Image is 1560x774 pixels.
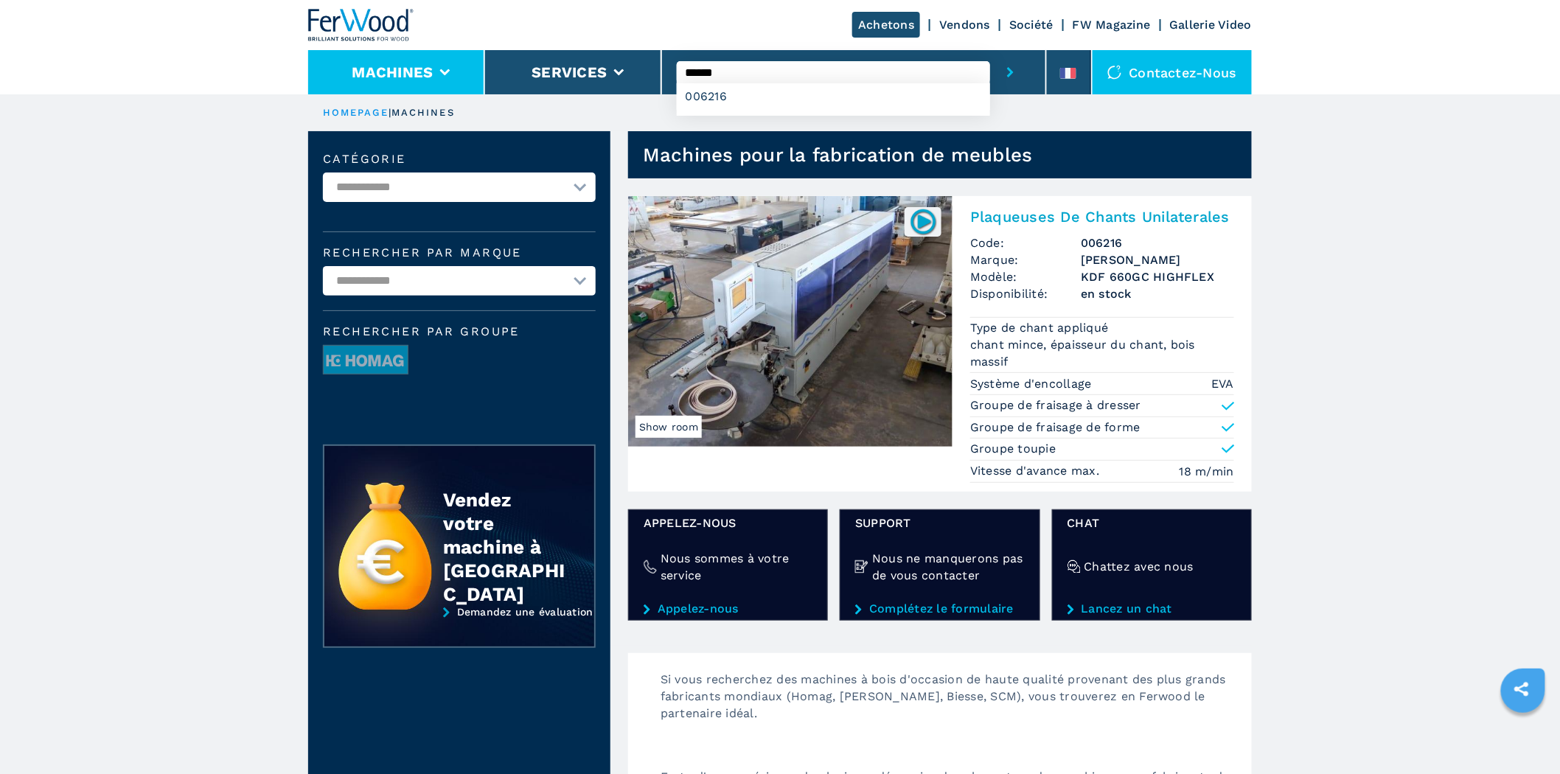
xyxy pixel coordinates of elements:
[970,419,1141,436] p: Groupe de fraisage de forme
[628,196,1252,492] a: Plaqueuses De Chants Unilaterales BRANDT KDF 660GC HIGHFLEXShow room006216Plaqueuses De Chants Un...
[323,326,596,338] span: Rechercher par groupe
[1009,18,1054,32] a: Société
[1081,285,1234,302] span: en stock
[646,671,1252,736] p: Si vous recherchez des machines à bois d'occasion de haute qualité provenant des plus grands fabr...
[323,107,389,118] a: HOMEPAGE
[852,12,920,38] a: Achetons
[970,463,1104,479] p: Vitesse d'avance max.
[1170,18,1253,32] a: Gallerie Video
[389,107,391,118] span: |
[677,83,990,110] div: 006216
[532,63,607,81] button: Services
[970,336,1234,370] em: chant mince, épaisseur du chant, bois massif
[308,9,414,41] img: Ferwood
[872,550,1024,584] h4: Nous ne manquerons pas de vous contacter
[1503,671,1540,708] a: sharethis
[1068,560,1081,573] img: Chattez avec nous
[970,320,1112,336] p: Type de chant appliqué
[323,606,596,659] a: Demandez une évaluation
[1084,558,1194,575] h4: Chattez avec nous
[352,63,433,81] button: Machines
[628,196,953,447] img: Plaqueuses De Chants Unilaterales BRANDT KDF 660GC HIGHFLEX
[1211,375,1234,392] em: EVA
[855,515,1024,531] span: Support
[1081,234,1234,251] h3: 006216
[970,251,1081,268] span: Marque:
[909,207,938,236] img: 006216
[1081,251,1234,268] h3: [PERSON_NAME]
[643,143,1033,167] h1: Machines pour la fabrication de meubles
[970,268,1081,285] span: Modèle:
[324,346,408,375] img: image
[636,416,702,438] span: Show room
[1497,708,1549,763] iframe: Chat
[1093,50,1253,94] div: Contactez-nous
[1081,268,1234,285] h3: KDF 660GC HIGHFLEX
[644,560,657,573] img: Nous sommes à votre service
[443,488,565,606] div: Vendez votre machine à [GEOGRAPHIC_DATA]
[323,247,596,259] label: Rechercher par marque
[644,602,812,616] a: Appelez-nous
[970,376,1096,392] p: Système d'encollage
[1180,463,1234,480] em: 18 m/min
[1073,18,1151,32] a: FW Magazine
[855,560,868,573] img: Nous ne manquerons pas de vous contacter
[970,441,1056,457] p: Groupe toupie
[644,515,812,531] span: Appelez-nous
[323,153,596,165] label: catégorie
[1107,65,1122,80] img: Contactez-nous
[970,285,1081,302] span: Disponibilité:
[1068,602,1236,616] a: Lancez un chat
[661,550,812,584] h4: Nous sommes à votre service
[990,50,1031,94] button: submit-button
[939,18,990,32] a: Vendons
[970,397,1141,414] p: Groupe de fraisage à dresser
[970,234,1081,251] span: Code:
[391,106,455,119] p: machines
[1068,515,1236,531] span: Chat
[970,208,1234,226] h2: Plaqueuses De Chants Unilaterales
[855,602,1024,616] a: Complétez le formulaire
